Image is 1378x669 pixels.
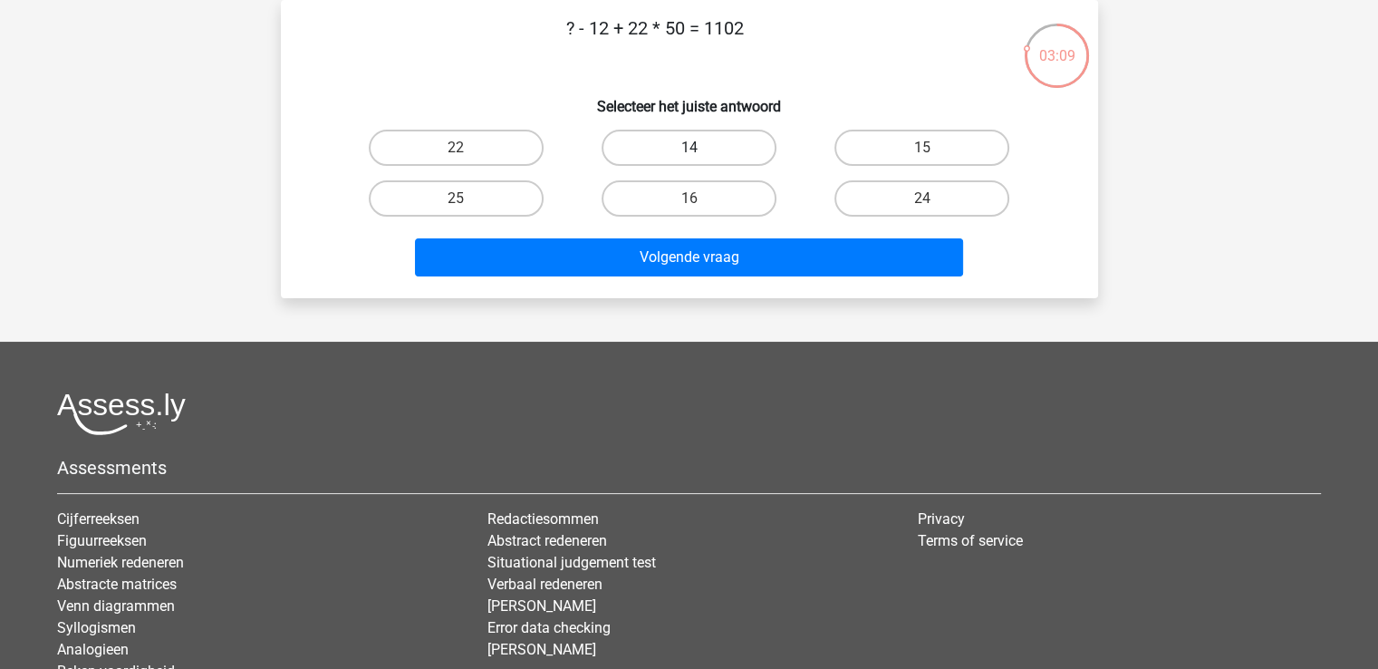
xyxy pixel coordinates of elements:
label: 14 [602,130,776,166]
h6: Selecteer het juiste antwoord [310,83,1069,115]
p: ? - 12 + 22 * 50 = 1102 [310,15,1001,69]
button: Volgende vraag [415,238,963,276]
label: 15 [834,130,1009,166]
a: Redactiesommen [487,510,599,528]
a: Cijferreeksen [57,510,140,528]
a: Error data checking [487,619,611,636]
img: Assessly logo [57,393,186,435]
a: Situational judgement test [487,554,656,571]
a: Privacy [918,510,965,528]
h5: Assessments [57,457,1321,479]
label: 25 [369,180,544,217]
a: [PERSON_NAME] [487,597,596,615]
a: [PERSON_NAME] [487,641,596,658]
div: 03:09 [1023,22,1091,67]
a: Numeriek redeneren [57,554,184,571]
a: Abstract redeneren [487,532,607,549]
label: 16 [602,180,776,217]
a: Venn diagrammen [57,597,175,615]
a: Analogieen [57,641,129,658]
a: Figuurreeksen [57,532,147,549]
label: 22 [369,130,544,166]
a: Abstracte matrices [57,576,177,593]
a: Verbaal redeneren [487,576,602,593]
a: Syllogismen [57,619,136,636]
a: Terms of service [918,532,1023,549]
label: 24 [834,180,1009,217]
